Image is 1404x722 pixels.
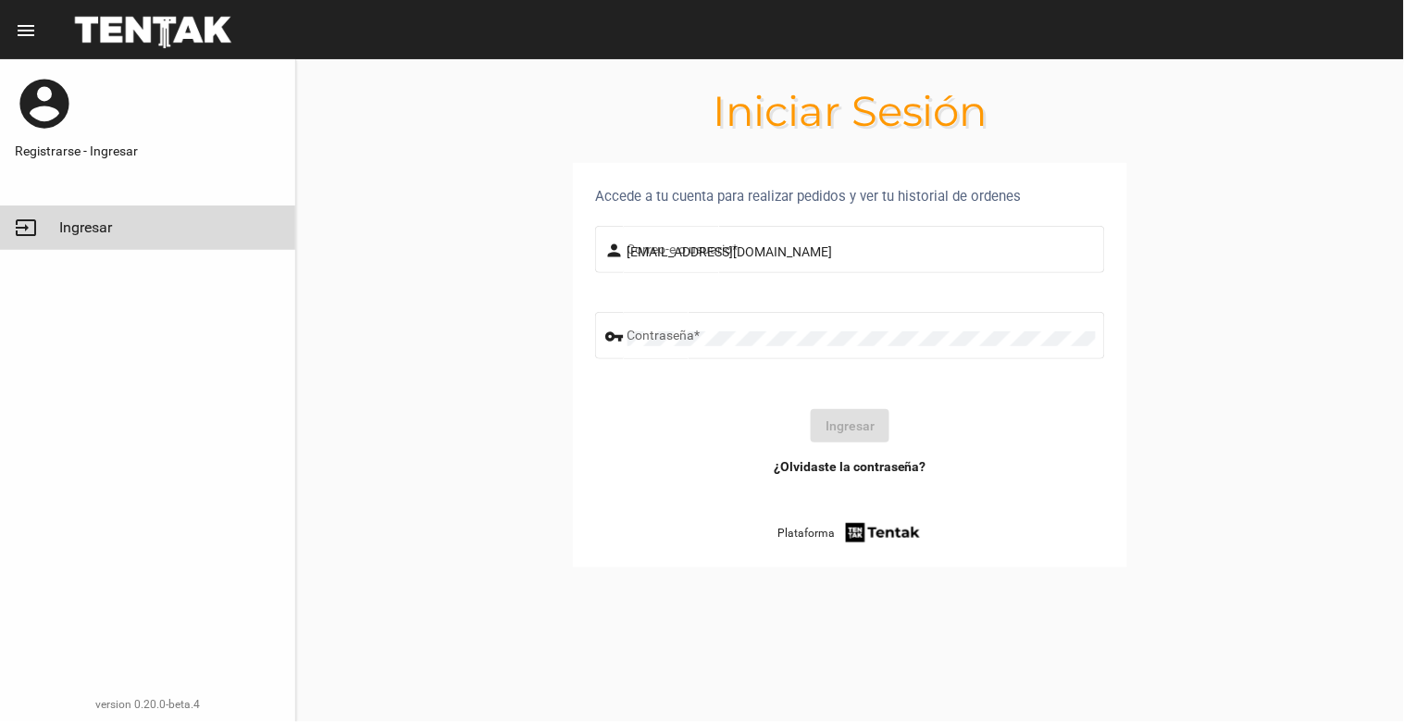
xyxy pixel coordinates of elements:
div: Accede a tu cuenta para realizar pedidos y ver tu historial de ordenes [595,185,1105,207]
mat-icon: account_circle [15,74,74,133]
mat-icon: vpn_key [605,326,627,348]
button: Ingresar [811,409,889,442]
mat-icon: menu [15,19,37,42]
span: Plataforma [777,524,835,542]
div: version 0.20.0-beta.4 [15,695,280,714]
a: ¿Olvidaste la contraseña? [774,457,926,476]
span: Ingresar [59,218,112,237]
mat-icon: input [15,217,37,239]
h1: Iniciar Sesión [296,96,1404,126]
mat-icon: person [605,240,627,262]
a: Plataforma [777,520,923,545]
a: Registrarse - Ingresar [15,142,280,160]
img: tentak-firm.png [843,520,923,545]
